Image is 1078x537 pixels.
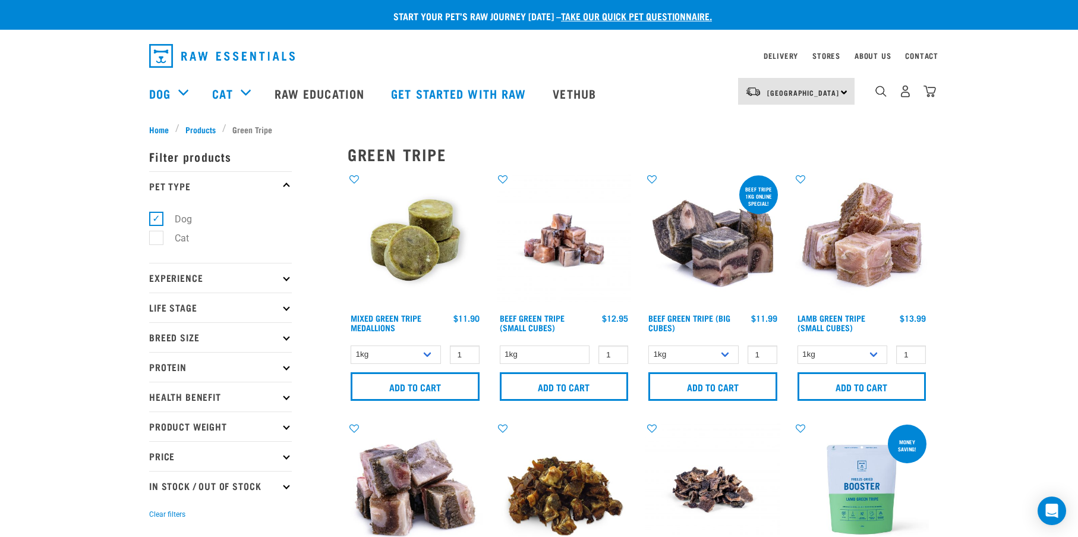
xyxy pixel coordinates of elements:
a: Mixed Green Tripe Medallions [351,316,421,329]
input: 1 [450,346,480,364]
a: Cat [212,84,232,102]
a: Products [179,123,222,136]
span: Products [185,123,216,136]
p: Pet Type [149,171,292,201]
input: 1 [748,346,777,364]
nav: dropdown navigation [140,39,938,73]
p: In Stock / Out Of Stock [149,471,292,501]
h2: Green Tripe [348,145,929,164]
img: 1044 Green Tripe Beef [645,173,780,308]
input: Add to cart [798,372,926,401]
div: $11.90 [453,313,480,323]
a: Raw Education [263,70,379,117]
a: Get started with Raw [379,70,541,117]
label: Dog [156,212,197,227]
div: $12.95 [602,313,628,323]
img: 1133 Green Tripe Lamb Small Cubes 01 [795,173,929,308]
a: take our quick pet questionnaire. [561,13,712,18]
div: $13.99 [900,313,926,323]
input: Add to cart [648,372,777,401]
a: Beef Green Tripe (Big Cubes) [648,316,730,329]
input: Add to cart [351,372,480,401]
img: user.png [899,85,912,98]
div: Beef tripe 1kg online special! [739,180,778,212]
a: Home [149,123,175,136]
span: Home [149,123,169,136]
label: Cat [156,231,194,246]
input: 1 [598,346,628,364]
p: Product Weight [149,412,292,441]
a: Dog [149,84,171,102]
p: Filter products [149,142,292,171]
p: Breed Size [149,322,292,352]
button: Clear filters [149,509,185,520]
a: Delivery [764,54,798,58]
input: Add to cart [500,372,629,401]
div: $11.99 [751,313,777,323]
a: Lamb Green Tripe (Small Cubes) [798,316,865,329]
nav: breadcrumbs [149,123,929,136]
a: Vethub [541,70,611,117]
p: Life Stage [149,293,292,322]
p: Health Benefit [149,382,292,412]
p: Price [149,441,292,471]
div: Open Intercom Messenger [1038,497,1066,525]
img: Mixed Green Tripe [348,173,483,308]
a: About Us [855,54,891,58]
div: Money saving! [888,433,926,458]
a: Stores [812,54,840,58]
img: van-moving.png [745,86,761,97]
img: Raw Essentials Logo [149,44,295,68]
p: Experience [149,263,292,293]
img: home-icon@2x.png [923,85,936,98]
a: Beef Green Tripe (Small Cubes) [500,316,565,329]
a: Contact [905,54,938,58]
span: [GEOGRAPHIC_DATA] [767,90,839,95]
input: 1 [896,346,926,364]
img: Beef Tripe Bites 1634 [497,173,632,308]
p: Protein [149,352,292,382]
img: home-icon-1@2x.png [875,86,887,97]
